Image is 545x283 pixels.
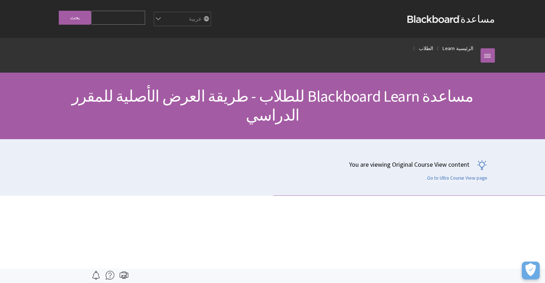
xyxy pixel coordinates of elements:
a: مساعدةBlackboard [407,13,495,25]
a: الطلاب [419,44,433,53]
img: Print [120,271,128,279]
a: Go to Ultra Course View page. [426,175,487,181]
strong: Blackboard [407,15,460,23]
p: You are viewing Original Course View content [43,160,487,169]
a: الرئيسية [456,44,473,53]
img: More help [106,271,114,279]
select: Site Language Selector [153,12,211,26]
a: Learn [443,44,455,53]
span: مساعدة Blackboard Learn للطلاب - طريقة العرض الأصلية للمقرر الدراسي [72,86,474,125]
input: بحث [59,11,91,25]
img: Follow this page [92,271,100,279]
button: فتح التفضيلات [522,262,540,279]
